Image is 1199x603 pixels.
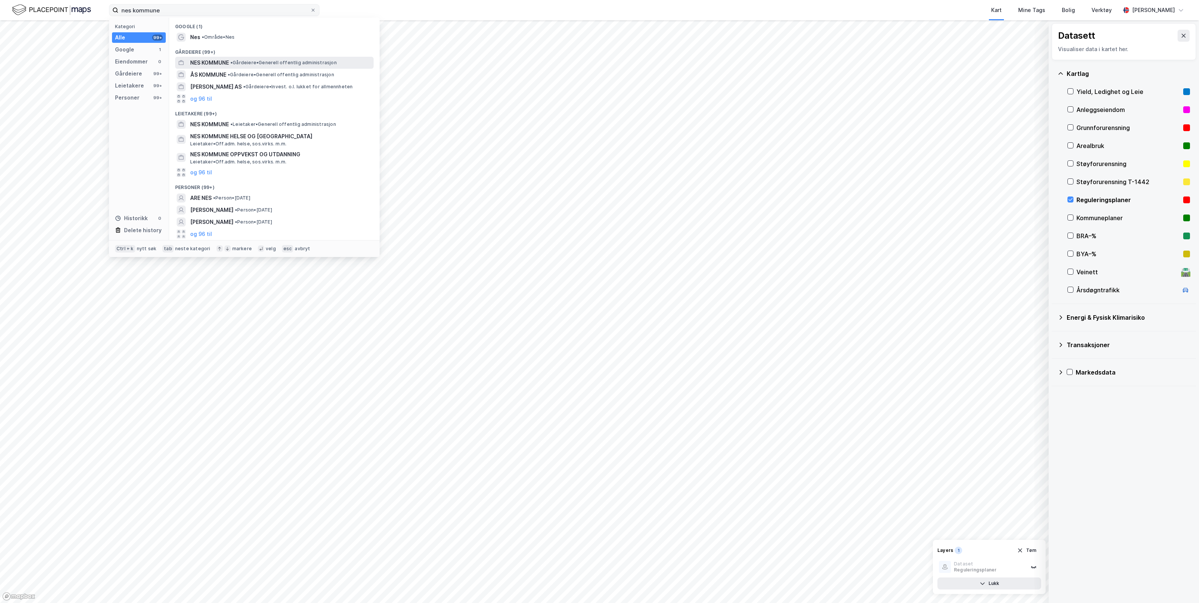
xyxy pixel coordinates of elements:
div: nytt søk [137,246,157,252]
span: Gårdeiere • Invest. o.l. lukket for allmennheten [243,84,353,90]
span: Person • [DATE] [213,195,250,201]
span: • [230,121,233,127]
div: Grunnforurensning [1076,123,1180,132]
span: • [230,60,233,65]
div: 99+ [152,71,163,77]
span: NES KOMMUNE [190,58,229,67]
span: NES KOMMUNE HELSE OG [GEOGRAPHIC_DATA] [190,132,371,141]
button: Tøm [1012,544,1041,556]
div: esc [282,245,294,252]
div: 99+ [152,95,163,101]
div: Støyforurensning T-1442 [1076,177,1180,186]
div: 1 [157,47,163,53]
div: Leietakere [115,81,144,90]
div: Bolig [1062,6,1075,15]
div: Kart [991,6,1002,15]
span: Leietaker • Generell offentlig administrasjon [230,121,336,127]
span: Område • Nes [202,34,235,40]
span: • [235,207,237,213]
button: og 96 til [190,168,212,177]
div: Arealbruk [1076,141,1180,150]
div: Layers [937,547,953,553]
div: tab [162,245,174,252]
div: Kommuneplaner [1076,213,1180,222]
div: 0 [157,59,163,65]
div: 🛣️ [1181,267,1191,277]
button: og 96 til [190,230,212,239]
div: [PERSON_NAME] [1132,6,1175,15]
span: Leietaker • Off.adm. helse, sos.virks. m.m. [190,141,286,147]
div: Eiendommer [115,57,148,66]
div: 1 [955,547,962,554]
div: 0 [157,215,163,221]
div: BRA–% [1076,231,1180,240]
div: Personer [115,93,139,102]
div: Leietakere (99+) [169,105,380,118]
span: NES KOMMUNE [190,120,229,129]
span: NES KOMMUNE OPPVEKST OG UTDANNING [190,150,371,159]
div: Visualiser data i kartet her. [1058,45,1190,54]
div: Kartlag [1067,69,1190,78]
div: 99+ [152,35,163,41]
div: Yield, Ledighet og Leie [1076,87,1180,96]
span: Nes [190,33,200,42]
span: [PERSON_NAME] [190,218,233,227]
div: Historikk [115,214,148,223]
div: Datasett [1058,30,1095,42]
div: Personer (99+) [169,178,380,192]
span: Person • [DATE] [235,207,272,213]
div: 99+ [152,83,163,89]
span: [PERSON_NAME] [190,206,233,215]
div: Verktøy [1092,6,1112,15]
div: Energi & Fysisk Klimarisiko [1067,313,1190,322]
div: Veinett [1076,267,1178,277]
span: • [202,34,204,40]
div: markere [232,246,252,252]
div: BYA–% [1076,249,1180,258]
span: Gårdeiere • Generell offentlig administrasjon [230,60,337,66]
div: Anleggseiendom [1076,105,1180,114]
span: [PERSON_NAME] AS [190,82,242,91]
div: velg [266,246,276,252]
div: Ctrl + k [115,245,135,252]
span: Gårdeiere • Generell offentlig administrasjon [228,72,334,78]
input: Søk på adresse, matrikkel, gårdeiere, leietakere eller personer [118,5,310,16]
button: og 96 til [190,94,212,103]
iframe: Chat Widget [1161,567,1199,603]
div: neste kategori [175,246,210,252]
div: Google [115,45,134,54]
img: logo.f888ab2527a4732fd821a326f86c7f29.svg [12,3,91,17]
div: Årsdøgntrafikk [1076,286,1178,295]
div: Kategori [115,24,166,29]
span: • [243,84,245,89]
button: Lukk [937,577,1041,589]
div: Delete history [124,226,162,235]
span: Person • [DATE] [235,219,272,225]
span: • [213,195,215,201]
a: Mapbox homepage [2,592,35,601]
div: Dataset [954,561,996,567]
div: Transaksjoner [1067,340,1190,349]
div: Reguleringsplaner [954,567,996,573]
span: ÅS KOMMUNE [190,70,226,79]
div: Gårdeiere (99+) [169,43,380,57]
div: avbryt [295,246,310,252]
div: Gårdeiere [115,69,142,78]
div: Reguleringsplaner [1076,195,1180,204]
div: Alle [115,33,125,42]
div: Støyforurensning [1076,159,1180,168]
span: • [235,219,237,225]
span: • [228,72,230,77]
div: Google (1) [169,18,380,31]
div: Markedsdata [1076,368,1190,377]
div: Mine Tags [1018,6,1045,15]
span: ARE NES [190,193,212,203]
span: Leietaker • Off.adm. helse, sos.virks. m.m. [190,159,286,165]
